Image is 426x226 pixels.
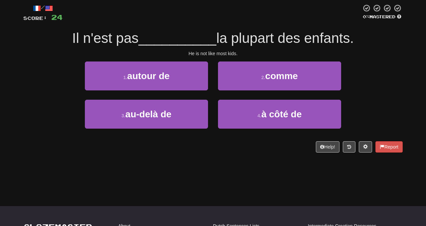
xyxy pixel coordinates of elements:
[261,109,302,119] span: à côté de
[85,100,208,129] button: 3.au-delà de
[257,113,261,118] small: 4 .
[72,30,138,46] span: Il n'est pas
[125,109,171,119] span: au-delà de
[138,30,216,46] span: __________
[51,13,63,21] span: 24
[218,100,341,129] button: 4.à côté de
[343,141,355,153] button: Round history (alt+y)
[127,71,170,81] span: autour de
[23,50,403,57] div: He is not like most kids.
[218,61,341,90] button: 2.comme
[361,14,403,20] div: Mastered
[23,15,47,21] span: Score:
[85,61,208,90] button: 1.autour de
[316,141,339,153] button: Help!
[123,75,127,80] small: 1 .
[265,71,298,81] span: comme
[363,14,369,19] span: 0 %
[121,113,125,118] small: 3 .
[23,4,63,12] div: /
[375,141,403,153] button: Report
[261,75,265,80] small: 2 .
[216,30,354,46] span: la plupart des enfants.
